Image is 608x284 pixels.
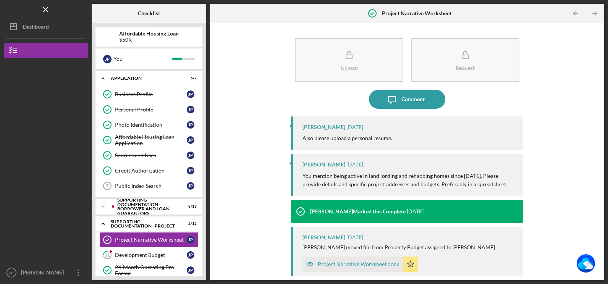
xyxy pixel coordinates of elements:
div: J P [187,136,194,144]
div: J P [187,251,194,259]
button: Request [411,38,519,82]
tspan: 21 [105,253,110,258]
div: J P [187,167,194,174]
div: Application [111,76,178,81]
div: Project Narrative Worksheet [115,237,187,243]
div: $50K [119,37,179,43]
div: Business Profile [115,91,187,97]
div: 24-Month Operating Pro Forma [115,264,187,276]
div: J P [187,182,194,190]
div: 6 / 7 [183,76,197,81]
div: J P [187,236,194,244]
a: Photo IdentificationJP [99,117,199,132]
a: Credit AuthorizationJP [99,163,199,178]
div: [PERSON_NAME] [302,124,345,130]
time: 2025-07-29 17:39 [346,234,363,240]
time: 2025-08-11 15:41 [346,161,363,168]
div: Affordable Housing Loan Application [115,134,187,146]
div: Personal Profile [115,106,187,113]
div: 2 / 12 [183,221,197,226]
div: Sources and Uses [115,152,187,158]
div: [PERSON_NAME] Marked this Complete [310,208,406,215]
p: Also please upload a personal resume. [302,134,392,142]
a: 21Development BudgetJP [99,247,199,263]
b: Project Narrative Worksheet [382,10,451,16]
time: 2025-08-11 16:00 [346,124,363,130]
div: Project Narrative Worksheet.docx [318,261,399,267]
button: JP[PERSON_NAME] [4,265,88,280]
div: 8 / 13 [183,204,197,209]
b: Affordable Housing Loan [119,31,179,37]
tspan: 7 [106,184,108,188]
time: 2025-07-29 17:44 [407,208,424,215]
div: You [113,52,172,65]
div: J P [103,55,112,63]
div: J P [187,90,194,98]
div: Supporting Documentation - Project [111,219,178,228]
div: [PERSON_NAME] [19,265,69,282]
button: Project Narrative Worksheet.docx [302,257,418,272]
a: Affordable Housing Loan ApplicationJP [99,132,199,148]
div: Request [456,65,475,71]
div: [PERSON_NAME] [302,234,345,240]
div: Photo Identification [115,122,187,128]
a: Project Narrative WorksheetJP [99,232,199,247]
a: 24-Month Operating Pro FormaJP [99,263,199,278]
button: Comment [369,90,445,109]
div: Credit Authorization [115,168,187,174]
p: You mention being active in land lording and rehabbing homes since [DATE]. Please provide details... [302,172,515,189]
div: J P [187,152,194,159]
a: 7Public Index SearchJP [99,178,199,194]
div: Public Index Search [115,183,187,189]
button: Dashboard [4,19,88,34]
b: Checklist [138,10,160,16]
div: Comment [401,90,425,109]
a: Business ProfileJP [99,87,199,102]
div: Upload [341,65,358,71]
div: J P [187,106,194,113]
div: J P [187,121,194,129]
div: Dashboard [23,19,49,36]
text: JP [9,271,13,275]
div: J P [187,266,194,274]
div: [PERSON_NAME] moved file from Property Budget assigned to [PERSON_NAME] [302,244,495,250]
div: Development Budget [115,252,187,258]
a: Sources and UsesJP [99,148,199,163]
a: Personal ProfileJP [99,102,199,117]
button: Upload [295,38,403,82]
div: Supporting Documentation - Borrower and Loan Guarantors [117,198,178,215]
div: [PERSON_NAME] [302,161,345,168]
